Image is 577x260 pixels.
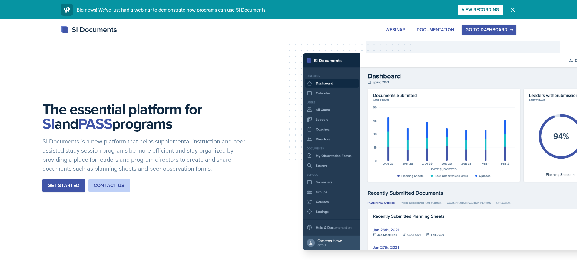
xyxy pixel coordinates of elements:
[61,24,117,35] div: SI Documents
[48,182,79,189] div: Get Started
[77,6,267,13] span: Big news! We've just had a webinar to demonstrate how programs can use SI Documents.
[417,27,454,32] div: Documentation
[458,5,503,15] button: View Recording
[42,179,85,192] button: Get Started
[466,27,512,32] div: Go to Dashboard
[382,25,409,35] button: Webinar
[386,27,405,32] div: Webinar
[413,25,458,35] button: Documentation
[88,179,130,192] button: Contact Us
[462,25,516,35] button: Go to Dashboard
[462,7,499,12] div: View Recording
[94,182,125,189] div: Contact Us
